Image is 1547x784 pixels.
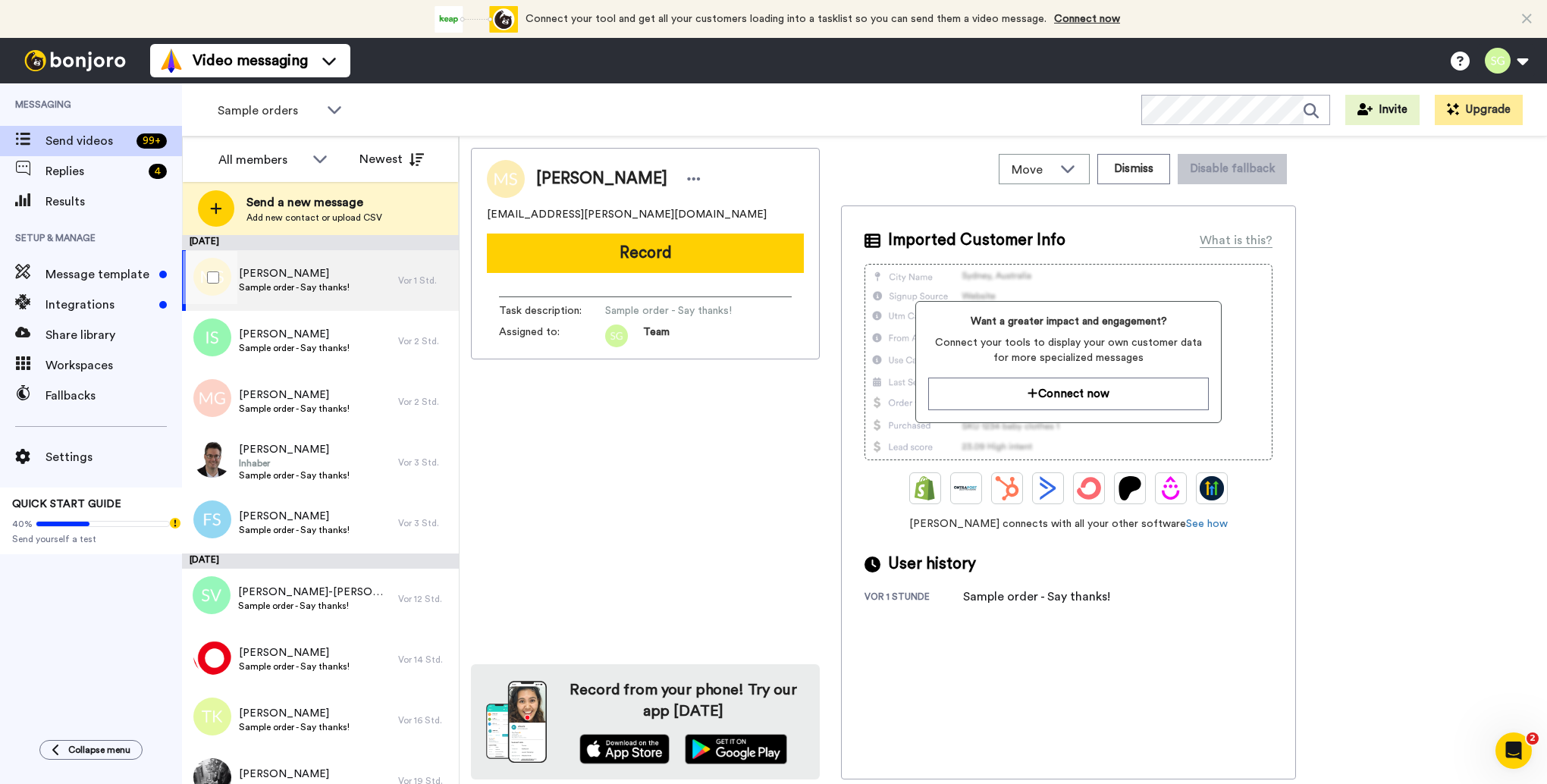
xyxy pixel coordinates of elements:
[238,600,391,612] span: Sample order - Say thanks!
[218,102,319,120] span: Sample orders
[45,296,153,314] span: Integrations
[45,265,153,284] span: Message template
[159,49,184,73] img: vm-color.svg
[1012,161,1053,179] span: Move
[954,476,978,500] img: Ontraport
[1159,476,1183,500] img: Drip
[239,767,350,782] span: [PERSON_NAME]
[193,440,231,478] img: 203a0316-7e51-4c98-83f6-52623808cefa.jpg
[182,235,459,250] div: [DATE]
[45,387,182,405] span: Fallbacks
[182,554,459,569] div: [DATE]
[193,698,231,735] img: tk.png
[605,325,628,347] img: sg.png
[12,533,170,545] span: Send yourself a test
[239,266,350,281] span: [PERSON_NAME]
[239,403,350,415] span: Sample order - Say thanks!
[913,476,937,500] img: Shopify
[239,387,350,403] span: [PERSON_NAME]
[239,645,350,660] span: [PERSON_NAME]
[579,734,670,764] img: appstore
[239,342,350,354] span: Sample order - Say thanks!
[18,50,132,71] img: bj-logo-header-white.svg
[864,516,1272,532] span: [PERSON_NAME] connects with all your other software
[1077,476,1101,500] img: ConvertKit
[193,637,231,675] img: 772e23be-a0c7-4810-a550-69de0640c868.png
[239,660,350,673] span: Sample order - Say thanks!
[45,326,182,344] span: Share library
[995,476,1019,500] img: Hubspot
[1178,154,1287,184] button: Disable fallback
[238,585,391,600] span: [PERSON_NAME]-[PERSON_NAME]
[499,325,605,347] span: Assigned to:
[218,151,305,169] div: All members
[239,721,350,733] span: Sample order - Say thanks!
[193,379,231,417] img: mg.png
[239,706,350,721] span: [PERSON_NAME]
[1200,231,1272,249] div: What is this?
[1527,732,1539,745] span: 2
[12,518,33,530] span: 40%
[928,378,1208,410] button: Connect now
[136,133,167,149] div: 99 +
[605,303,749,318] span: Sample order - Say thanks!
[239,509,350,524] span: [PERSON_NAME]
[487,160,525,198] img: Image of Marlene Schütz
[398,714,451,726] div: Vor 16 Std.
[39,740,143,760] button: Collapse menu
[1054,14,1120,24] a: Connect now
[45,193,182,211] span: Results
[68,744,130,756] span: Collapse menu
[486,681,547,763] img: download
[239,524,350,536] span: Sample order - Say thanks!
[193,576,231,614] img: sv.png
[246,212,382,224] span: Add new contact or upload CSV
[193,500,231,538] img: fs.png
[239,469,350,481] span: Sample order - Say thanks!
[1118,476,1142,500] img: Patreon
[963,588,1110,606] div: Sample order - Say thanks!
[1345,95,1420,125] button: Invite
[45,132,130,150] span: Send videos
[1186,519,1228,529] a: See how
[685,734,787,764] img: playstore
[398,396,451,408] div: Vor 2 Std.
[12,499,121,510] span: QUICK START GUIDE
[536,168,667,190] span: [PERSON_NAME]
[487,234,804,273] button: Record
[193,50,308,71] span: Video messaging
[45,448,182,466] span: Settings
[246,193,382,212] span: Send a new message
[1097,154,1170,184] button: Dismiss
[928,314,1208,329] span: Want a greater impact and engagement?
[348,144,435,174] button: Newest
[888,553,976,575] span: User history
[193,318,231,356] img: is.png
[928,335,1208,365] span: Connect your tools to display your own customer data for more specialized messages
[864,591,963,606] div: vor 1 Stunde
[1435,95,1523,125] button: Upgrade
[487,207,767,222] span: [EMAIL_ADDRESS][PERSON_NAME][DOMAIN_NAME]
[435,6,518,33] div: animation
[45,356,182,375] span: Workspaces
[398,274,451,287] div: Vor 1 Std.
[888,229,1065,252] span: Imported Customer Info
[1495,732,1532,769] iframe: Intercom live chat
[149,164,167,179] div: 4
[239,442,350,457] span: [PERSON_NAME]
[239,281,350,293] span: Sample order - Say thanks!
[239,457,350,469] span: Inhaber
[398,335,451,347] div: Vor 2 Std.
[398,456,451,469] div: Vor 3 Std.
[398,654,451,666] div: Vor 14 Std.
[1036,476,1060,500] img: ActiveCampaign
[168,516,182,530] div: Tooltip anchor
[1200,476,1224,500] img: GoHighLevel
[239,327,350,342] span: [PERSON_NAME]
[562,679,805,722] h4: Record from your phone! Try our app [DATE]
[643,325,670,347] span: Team
[398,517,451,529] div: Vor 3 Std.
[526,14,1046,24] span: Connect your tool and get all your customers loading into a tasklist so you can send them a video...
